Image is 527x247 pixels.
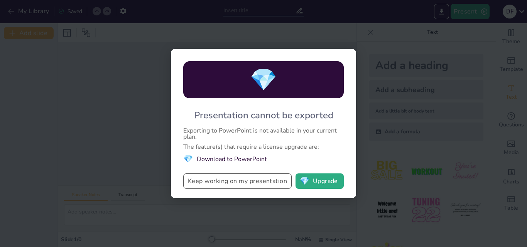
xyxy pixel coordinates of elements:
[296,173,344,189] button: diamondUpgrade
[183,144,344,150] div: The feature(s) that require a license upgrade are:
[183,154,193,164] span: diamond
[250,65,277,95] span: diamond
[194,109,333,121] div: Presentation cannot be exported
[300,177,309,185] span: diamond
[183,173,292,189] button: Keep working on my presentation
[183,154,344,164] li: Download to PowerPoint
[183,128,344,140] div: Exporting to PowerPoint is not available in your current plan.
